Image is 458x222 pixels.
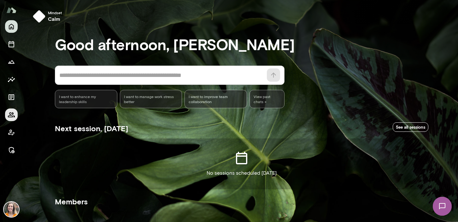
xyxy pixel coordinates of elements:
[6,4,16,16] img: Mento
[120,90,182,108] div: I want to manage work stress better
[124,94,178,104] span: I want to manage work stress better
[59,94,113,104] span: I want to enhance my leadership skills
[48,10,62,15] span: Mindset
[5,56,18,68] button: Growth Plan
[4,202,19,217] img: Carrie Kelly
[393,122,428,132] a: See all sessions
[5,91,18,103] button: Documents
[5,126,18,139] button: Client app
[207,169,277,177] p: No sessions scheduled [DATE]
[30,8,67,25] button: Mindsetcalm
[55,123,128,133] h5: Next session, [DATE]
[33,10,45,23] img: mindset
[55,35,428,53] h3: Good afternoon, [PERSON_NAME]
[48,15,62,23] h6: calm
[55,90,117,108] div: I want to enhance my leadership skills
[250,90,285,108] span: View past chats ->
[5,20,18,33] button: Home
[185,90,247,108] div: I want to improve team collaboration
[5,108,18,121] button: Members
[5,73,18,86] button: Insights
[189,94,243,104] span: I want to improve team collaboration
[5,144,18,156] button: Manage
[5,38,18,50] button: Sessions
[55,196,428,207] h5: Members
